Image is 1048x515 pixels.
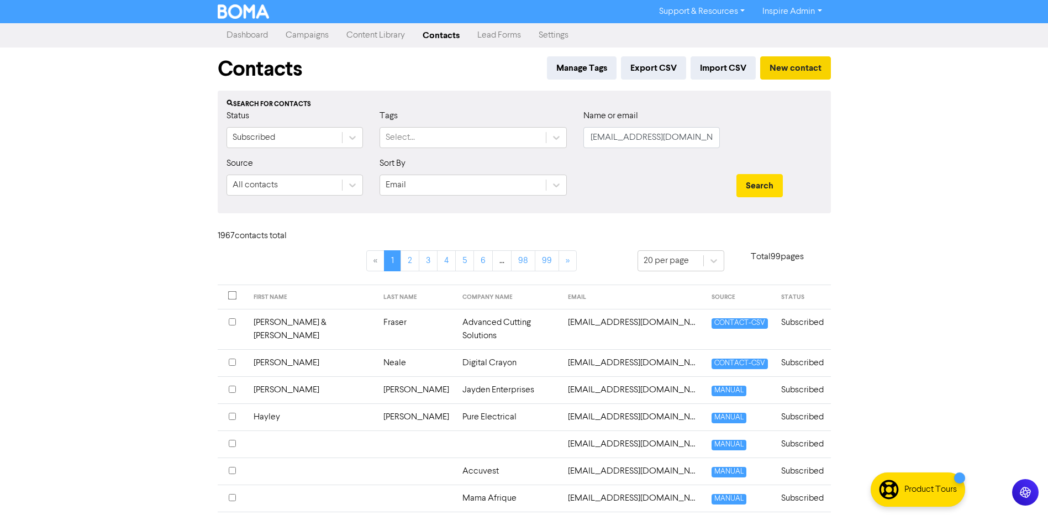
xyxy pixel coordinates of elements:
[712,359,768,369] span: CONTACT-CSV
[760,56,831,80] button: New contact
[227,109,249,123] label: Status
[775,376,830,403] td: Subscribed
[775,430,830,458] td: Subscribed
[384,250,401,271] a: Page 1 is your current page
[247,403,377,430] td: Hayley
[227,99,822,109] div: Search for contacts
[559,250,577,271] a: »
[775,458,830,485] td: Subscribed
[377,285,456,309] th: LAST NAME
[419,250,438,271] a: Page 3
[561,430,705,458] td: accounts@vikinggroup.com.au
[691,56,756,80] button: Import CSV
[712,386,746,396] span: MANUAL
[456,309,561,349] td: Advanced Cutting Solutions
[530,24,577,46] a: Settings
[712,318,768,329] span: CONTACT-CSV
[736,174,783,197] button: Search
[561,458,705,485] td: accuvest@accuvest.com.au
[712,440,746,450] span: MANUAL
[218,56,302,82] h1: Contacts
[233,131,275,144] div: Subscribed
[561,485,705,512] td: achiaa@bigpond.com
[650,3,754,20] a: Support & Resources
[377,376,456,403] td: [PERSON_NAME]
[547,56,617,80] button: Manage Tags
[473,250,493,271] a: Page 6
[247,376,377,403] td: [PERSON_NAME]
[414,24,468,46] a: Contacts
[277,24,338,46] a: Campaigns
[712,413,746,423] span: MANUAL
[456,485,561,512] td: Mama Afrique
[455,250,474,271] a: Page 5
[775,485,830,512] td: Subscribed
[775,403,830,430] td: Subscribed
[456,285,561,309] th: COMPANY NAME
[754,3,830,20] a: Inspire Admin
[561,376,705,403] td: accounts@jaydenenterprises.com
[247,309,377,349] td: [PERSON_NAME] & [PERSON_NAME]
[561,403,705,430] td: accounts@pureelectrical.net.au
[775,309,830,349] td: Subscribed
[621,56,686,80] button: Export CSV
[247,285,377,309] th: FIRST NAME
[712,494,746,505] span: MANUAL
[712,467,746,477] span: MANUAL
[377,349,456,376] td: Neale
[386,178,406,192] div: Email
[561,309,705,349] td: accounts@acseng.com.au
[456,403,561,430] td: Pure Electrical
[775,285,830,309] th: STATUS
[386,131,415,144] div: Select...
[218,24,277,46] a: Dashboard
[511,250,535,271] a: Page 98
[993,462,1048,515] iframe: Chat Widget
[377,309,456,349] td: Fraser
[338,24,414,46] a: Content Library
[705,285,775,309] th: SOURCE
[456,349,561,376] td: Digital Crayon
[644,254,689,267] div: 20 per page
[380,157,405,170] label: Sort By
[247,349,377,376] td: [PERSON_NAME]
[437,250,456,271] a: Page 4
[775,349,830,376] td: Subscribed
[456,458,561,485] td: Accuvest
[377,403,456,430] td: [PERSON_NAME]
[380,109,398,123] label: Tags
[227,157,253,170] label: Source
[218,231,306,241] h6: 1967 contact s total
[724,250,831,264] p: Total 99 pages
[583,109,638,123] label: Name or email
[233,178,278,192] div: All contacts
[561,285,705,309] th: EMAIL
[535,250,559,271] a: Page 99
[218,4,270,19] img: BOMA Logo
[468,24,530,46] a: Lead Forms
[561,349,705,376] td: accounts@digitalcrayon.com.au
[401,250,419,271] a: Page 2
[456,376,561,403] td: Jayden Enterprises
